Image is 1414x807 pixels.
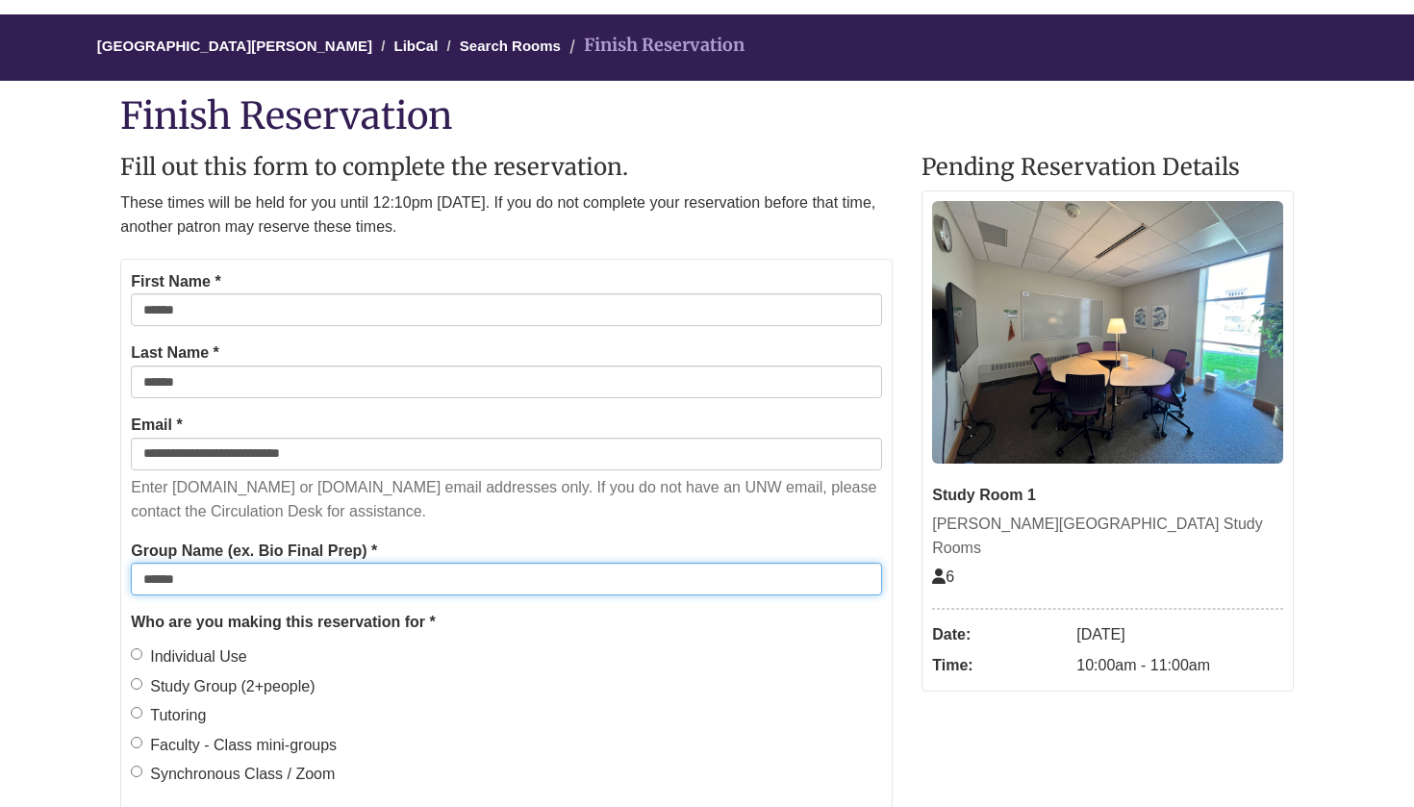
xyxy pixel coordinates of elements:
dd: 10:00am - 11:00am [1076,650,1283,681]
div: Study Room 1 [932,483,1283,508]
label: Individual Use [131,644,247,669]
input: Faculty - Class mini-groups [131,737,142,748]
h2: Fill out this form to complete the reservation. [120,155,893,180]
label: Tutoring [131,703,206,728]
input: Synchronous Class / Zoom [131,766,142,777]
label: Faculty - Class mini-groups [131,733,337,758]
p: These times will be held for you until 12:10pm [DATE]. If you do not complete your reservation be... [120,190,893,240]
input: Study Group (2+people) [131,678,142,690]
nav: Breadcrumb [120,14,1294,81]
label: Group Name (ex. Bio Final Prep) * [131,539,377,564]
dt: Date: [932,619,1067,650]
a: Search Rooms [460,38,561,54]
img: Study Room 1 [932,201,1283,464]
a: [GEOGRAPHIC_DATA][PERSON_NAME] [97,38,372,54]
input: Individual Use [131,648,142,660]
li: Finish Reservation [565,32,745,60]
legend: Who are you making this reservation for * [131,610,882,635]
div: [PERSON_NAME][GEOGRAPHIC_DATA] Study Rooms [932,512,1283,561]
label: Study Group (2+people) [131,674,315,699]
label: Email * [131,413,182,438]
span: The capacity of this space [932,568,954,585]
input: Tutoring [131,707,142,719]
a: LibCal [394,38,439,54]
h1: Finish Reservation [120,95,1294,136]
dt: Time: [932,650,1067,681]
dd: [DATE] [1076,619,1283,650]
p: Enter [DOMAIN_NAME] or [DOMAIN_NAME] email addresses only. If you do not have an UNW email, pleas... [131,475,882,524]
label: Synchronous Class / Zoom [131,762,335,787]
label: First Name * [131,269,220,294]
label: Last Name * [131,340,219,366]
h2: Pending Reservation Details [922,155,1294,180]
